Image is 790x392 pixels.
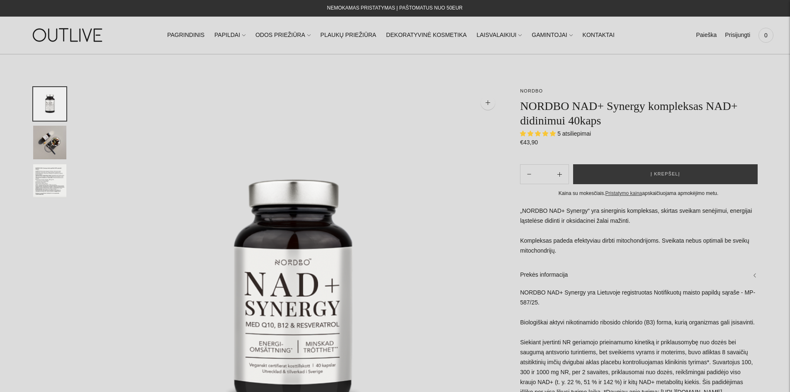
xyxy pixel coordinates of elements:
span: Į krepšelį [651,170,680,178]
a: Prekės informacija [520,262,757,288]
h1: NORDBO NAD+ Synergy kompleksas NAD+ didinimui 40kaps [520,99,757,128]
p: „NORDBO NAD+ Synergy“ yra sinerginis kompleksas, skirtas sveikam senėjimui, energijai ląstelėse d... [520,206,757,256]
span: 5 atsiliepimai [557,130,591,137]
a: GAMINTOJAI [532,26,572,44]
button: Į krepšelį [573,164,758,184]
a: Paieška [696,26,717,44]
a: KONTAKTAI [583,26,615,44]
span: 0 [760,29,772,41]
button: Translation missing: en.general.accessibility.image_thumbail [33,126,66,159]
a: LAISVALAIKIUI [476,26,522,44]
button: Subtract product quantity [551,164,569,184]
div: Kaina su mokesčiais. apskaičiuojama apmokėjimo metu. [520,189,757,198]
a: PLAUKŲ PRIEŽIŪRA [321,26,377,44]
a: PAGRINDINIS [167,26,204,44]
a: 0 [758,26,773,44]
button: Translation missing: en.general.accessibility.image_thumbail [33,164,66,198]
a: NORDBO [520,88,543,93]
div: NEMOKAMAS PRISTATYMAS Į PAŠTOMATUS NUO 50EUR [327,3,463,13]
a: ODOS PRIEŽIŪRA [255,26,311,44]
a: Pristatymo kaina [605,190,642,196]
img: OUTLIVE [17,21,120,49]
a: PAPILDAI [214,26,246,44]
button: Add product quantity [520,164,538,184]
button: Translation missing: en.general.accessibility.image_thumbail [33,87,66,121]
a: DEKORATYVINĖ KOSMETIKA [386,26,467,44]
input: Product quantity [538,168,550,180]
span: 5.00 stars [520,130,557,137]
span: €43,90 [520,139,538,146]
a: Prisijungti [725,26,750,44]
